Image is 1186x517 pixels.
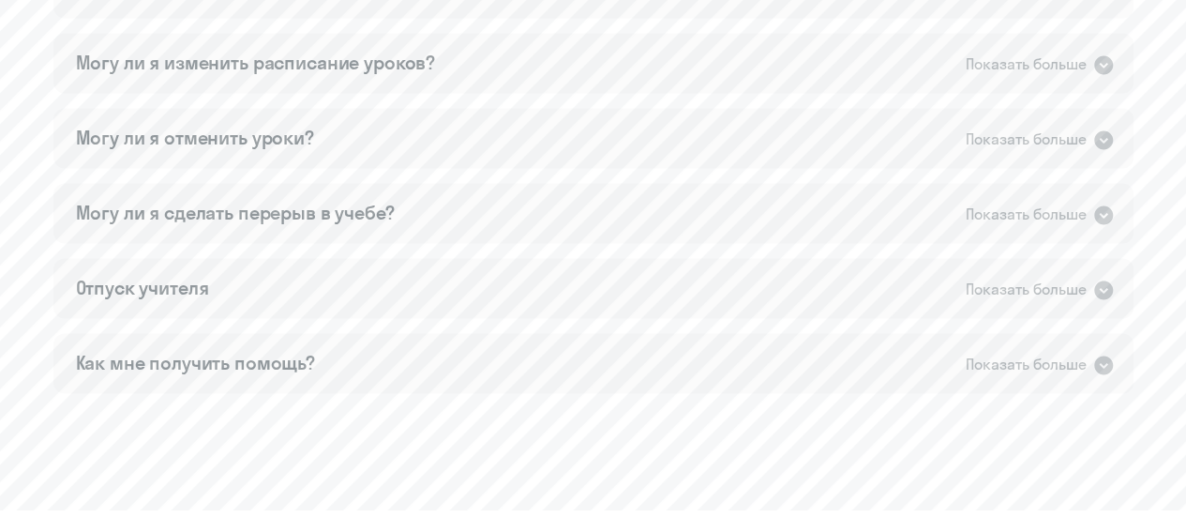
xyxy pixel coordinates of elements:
[76,351,315,374] font: Как мне получить помощь?
[76,201,395,224] font: Могу ли я сделать перерыв в учебе?
[966,355,1087,373] font: Показать больше
[76,276,209,299] font: Отпуск учителя
[76,126,314,149] font: Могу ли я отменить уроки?
[966,129,1087,148] font: Показать больше
[966,54,1087,73] font: Показать больше
[76,51,435,74] font: Могу ли я изменить расписание уроков?
[966,280,1087,298] font: Показать больше
[966,205,1087,223] font: Показать больше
